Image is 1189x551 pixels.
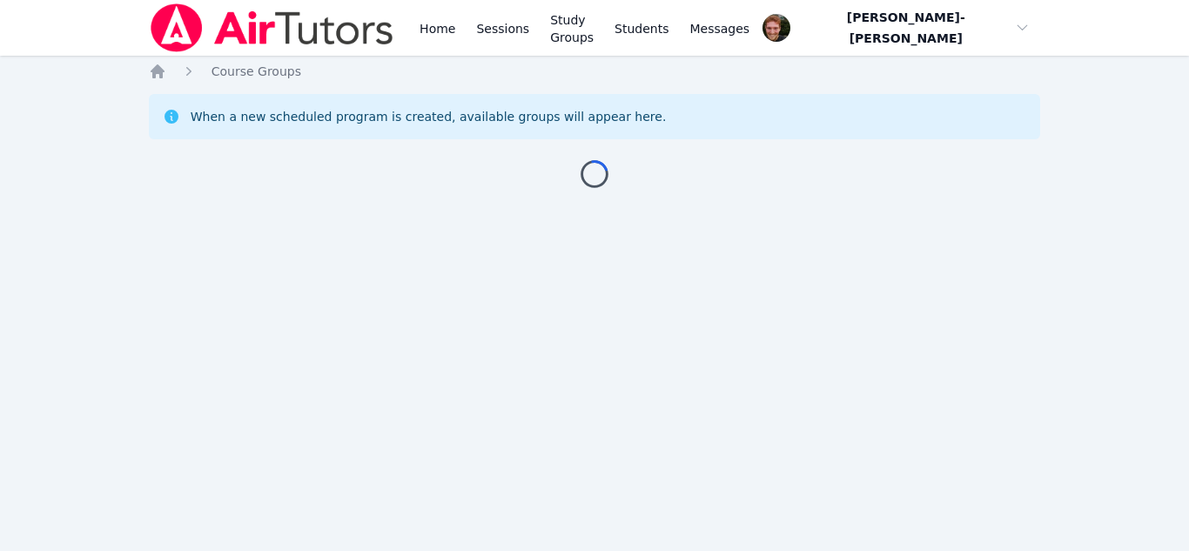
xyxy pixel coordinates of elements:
[191,108,667,125] div: When a new scheduled program is created, available groups will appear here.
[149,63,1041,80] nav: Breadcrumb
[212,64,301,78] span: Course Groups
[690,20,750,37] span: Messages
[212,63,301,80] a: Course Groups
[149,3,395,52] img: Air Tutors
